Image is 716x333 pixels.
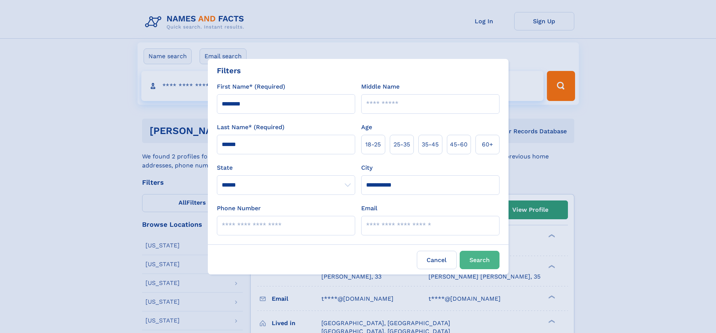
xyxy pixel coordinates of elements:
[422,140,439,149] span: 35‑45
[394,140,410,149] span: 25‑35
[460,251,500,269] button: Search
[361,82,400,91] label: Middle Name
[361,123,372,132] label: Age
[365,140,381,149] span: 18‑25
[361,204,377,213] label: Email
[417,251,457,269] label: Cancel
[217,123,285,132] label: Last Name* (Required)
[217,82,285,91] label: First Name* (Required)
[361,163,372,172] label: City
[450,140,468,149] span: 45‑60
[482,140,493,149] span: 60+
[217,65,241,76] div: Filters
[217,204,261,213] label: Phone Number
[217,163,355,172] label: State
